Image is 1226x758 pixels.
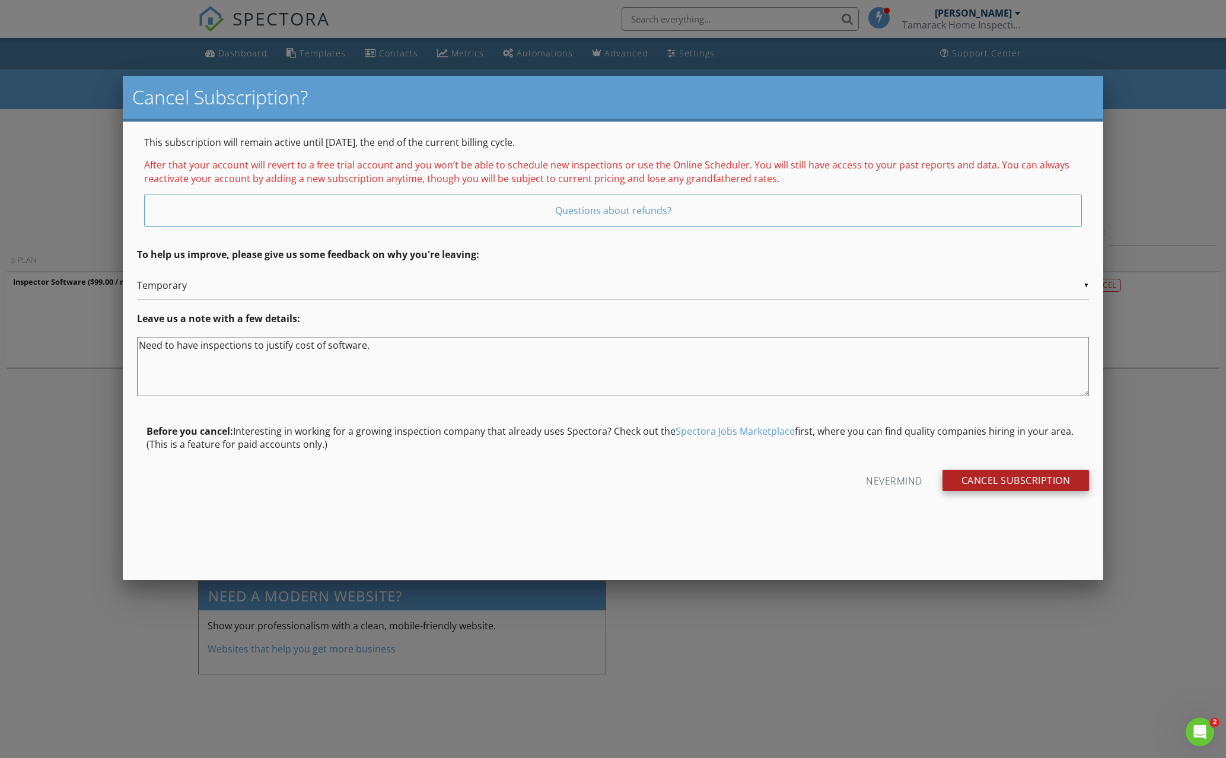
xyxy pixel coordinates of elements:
[144,195,1082,227] a: Questions about refunds?
[144,158,1082,185] p: After that your account will revert to a free trial account and you won’t be able to schedule new...
[555,204,671,217] span: Questions about refunds?
[137,248,1090,261] p: To help us improve, please give us some feedback on why you're leaving:
[866,470,922,491] div: Nevermind
[137,312,1090,325] p: Leave us a note with a few details:
[1210,718,1219,727] span: 2
[942,470,1090,491] input: Cancel Subscription
[132,85,1094,109] h2: Cancel Subscription?
[147,425,233,438] span: Before you cancel:
[144,136,1082,149] p: This subscription will remain active until [DATE], the end of the current billing cycle.
[147,425,1080,451] p: Interesting in working for a growing inspection company that already uses Spectora? Check out the...
[676,425,795,438] a: Spectora Jobs Marketplace
[1186,718,1214,746] iframe: Intercom live chat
